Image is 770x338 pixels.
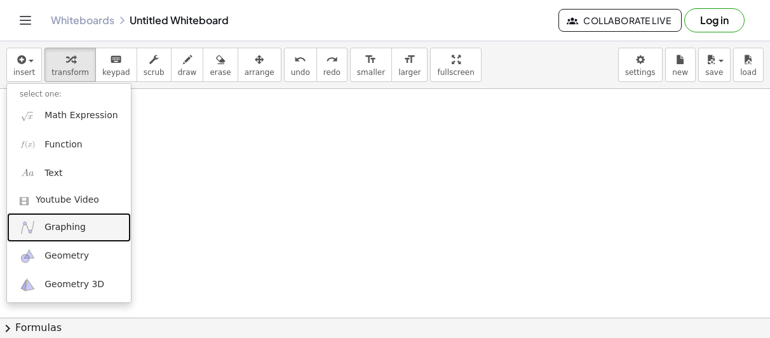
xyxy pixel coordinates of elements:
span: fullscreen [437,68,474,77]
button: save [698,48,731,82]
img: Aa.png [20,165,36,181]
span: save [705,68,723,77]
a: Whiteboards [51,14,114,27]
button: draw [171,48,204,82]
span: settings [625,68,656,77]
button: keyboardkeypad [95,48,137,82]
a: Geometry [7,242,131,271]
i: format_size [403,52,415,67]
span: redo [323,68,341,77]
button: load [733,48,764,82]
button: Collaborate Live [558,9,682,32]
i: redo [326,52,338,67]
span: Text [44,167,62,180]
button: new [665,48,696,82]
button: format_sizesmaller [350,48,392,82]
i: format_size [365,52,377,67]
span: Math Expression [44,109,118,122]
i: keyboard [110,52,122,67]
span: undo [291,68,310,77]
i: undo [294,52,306,67]
button: Toggle navigation [15,10,36,30]
button: undoundo [284,48,317,82]
img: ggb-geometry.svg [20,248,36,264]
button: settings [618,48,663,82]
li: select one: [7,87,131,102]
span: larger [398,68,421,77]
img: ggb-3d.svg [20,277,36,293]
span: insert [13,68,35,77]
a: Text [7,159,131,187]
span: draw [178,68,197,77]
span: keypad [102,68,130,77]
img: ggb-graphing.svg [20,219,36,235]
button: arrange [238,48,281,82]
button: fullscreen [430,48,481,82]
button: Log in [684,8,745,32]
span: load [740,68,757,77]
span: Collaborate Live [569,15,671,26]
a: Youtube Video [7,187,131,213]
button: scrub [137,48,172,82]
a: Function [7,130,131,159]
span: transform [51,68,89,77]
button: insert [6,48,42,82]
button: redoredo [316,48,348,82]
span: Youtube Video [36,194,99,206]
span: scrub [144,68,165,77]
button: format_sizelarger [391,48,428,82]
a: Math Expression [7,102,131,130]
span: arrange [245,68,274,77]
span: Function [44,139,83,151]
span: Geometry [44,250,89,262]
span: Graphing [44,221,86,234]
span: erase [210,68,231,77]
span: smaller [357,68,385,77]
a: Graphing [7,213,131,241]
span: new [672,68,688,77]
a: Geometry 3D [7,271,131,299]
button: transform [44,48,96,82]
img: f_x.png [20,137,36,152]
button: erase [203,48,238,82]
span: Geometry 3D [44,278,104,291]
img: sqrt_x.png [20,108,36,124]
